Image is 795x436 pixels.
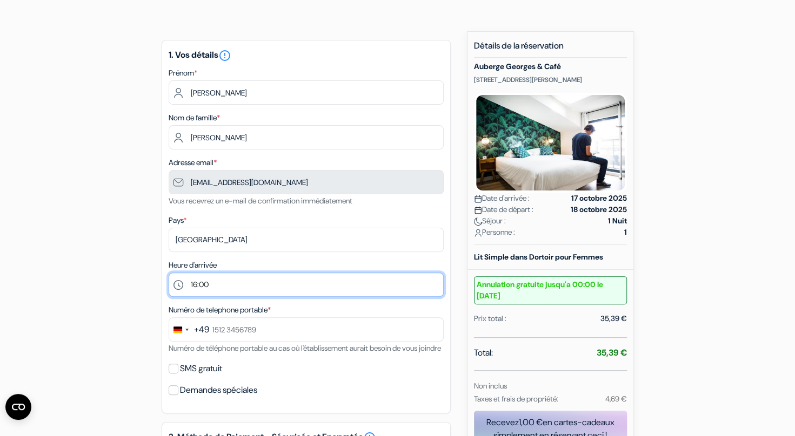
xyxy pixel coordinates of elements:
[474,227,515,238] span: Personne :
[169,317,444,342] input: 1512 3456789
[169,343,441,353] small: Numéro de téléphone portable au cas où l'établissement aurait besoin de vous joindre
[571,193,627,204] strong: 17 octobre 2025
[474,206,482,214] img: calendar.svg
[169,215,186,226] label: Pays
[519,417,543,428] span: 1,00 €
[169,304,271,316] label: Numéro de telephone portable
[624,227,627,238] strong: 1
[474,62,627,71] h5: Auberge Georges & Café
[474,193,530,204] span: Date d'arrivée :
[474,381,507,391] small: Non inclus
[571,204,627,215] strong: 18 octobre 2025
[597,347,627,358] strong: 35,39 €
[169,157,217,168] label: Adresse email
[608,215,627,227] strong: 1 Nuit
[600,313,627,324] div: 35,39 €
[474,215,506,227] span: Séjour :
[474,346,493,359] span: Total:
[474,252,603,262] b: Lit Simple dans Dortoir pour Femmes
[474,394,558,404] small: Taxes et frais de propriété:
[474,276,627,304] small: Annulation gratuite jusqu'a 00:00 le [DATE]
[169,318,209,341] button: Change country, selected Germany (+49)
[218,49,231,60] a: error_outline
[605,394,626,404] small: 4,69 €
[169,67,197,79] label: Prénom
[169,80,444,105] input: Entrez votre prénom
[474,204,533,215] span: Date de départ :
[194,323,209,336] div: +49
[474,76,627,84] p: [STREET_ADDRESS][PERSON_NAME]
[474,229,482,237] img: user_icon.svg
[218,49,231,62] i: error_outline
[5,394,31,420] button: CMP-Widget öffnen
[474,217,482,226] img: moon.svg
[474,40,627,58] h5: Détails de la réservation
[169,170,444,194] input: Entrer adresse e-mail
[169,260,217,271] label: Heure d'arrivée
[180,361,222,376] label: SMS gratuit
[180,383,257,398] label: Demandes spéciales
[474,313,506,324] div: Prix total :
[169,49,444,62] h5: 1. Vos détails
[169,196,352,206] small: Vous recevrez un e-mail de confirmation immédiatement
[169,125,444,149] input: Entrer le nom de famille
[474,195,482,203] img: calendar.svg
[169,112,220,124] label: Nom de famille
